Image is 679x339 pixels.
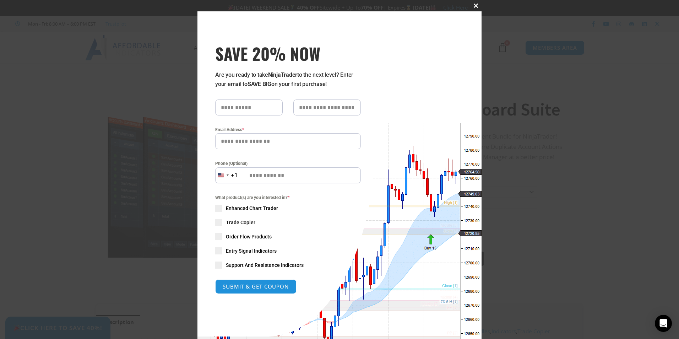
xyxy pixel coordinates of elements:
strong: NinjaTrader [268,71,297,78]
label: Phone (Optional) [215,160,361,167]
span: Enhanced Chart Trader [226,205,278,212]
button: Selected country [215,167,238,183]
label: Enhanced Chart Trader [215,205,361,212]
span: Support And Resistance Indicators [226,262,304,269]
button: SUBMIT & GET COUPON [215,279,297,294]
div: Open Intercom Messenger [655,315,672,332]
div: +1 [231,171,238,180]
label: Trade Copier [215,219,361,226]
label: Order Flow Products [215,233,361,240]
span: SAVE 20% NOW [215,43,361,63]
span: Order Flow Products [226,233,272,240]
strong: SAVE BIG [248,81,271,87]
span: Entry Signal Indicators [226,247,277,254]
span: What product(s) are you interested in? [215,194,361,201]
span: Trade Copier [226,219,255,226]
label: Entry Signal Indicators [215,247,361,254]
p: Are you ready to take to the next level? Enter your email to on your first purchase! [215,70,361,89]
label: Email Address [215,126,361,133]
label: Support And Resistance Indicators [215,262,361,269]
